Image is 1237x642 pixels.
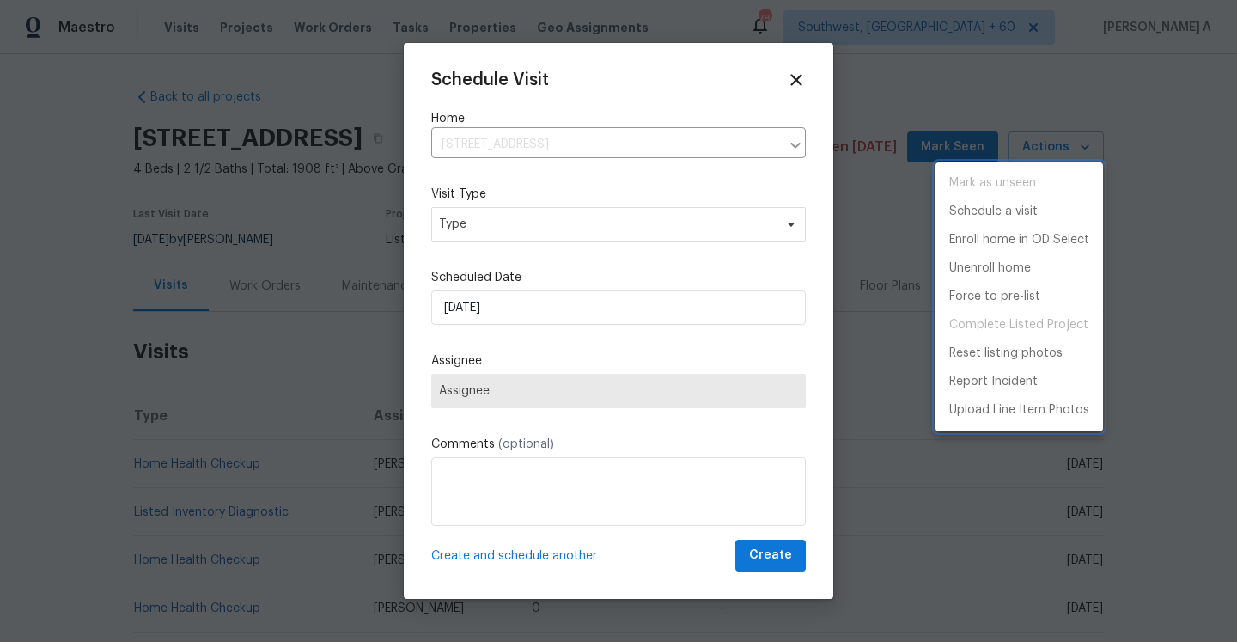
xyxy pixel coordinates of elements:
p: Enroll home in OD Select [949,231,1089,249]
p: Upload Line Item Photos [949,401,1089,419]
p: Report Incident [949,373,1038,391]
p: Unenroll home [949,260,1031,278]
p: Force to pre-list [949,288,1040,306]
p: Schedule a visit [949,203,1038,221]
span: Project is already completed [935,311,1103,339]
p: Reset listing photos [949,345,1063,363]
